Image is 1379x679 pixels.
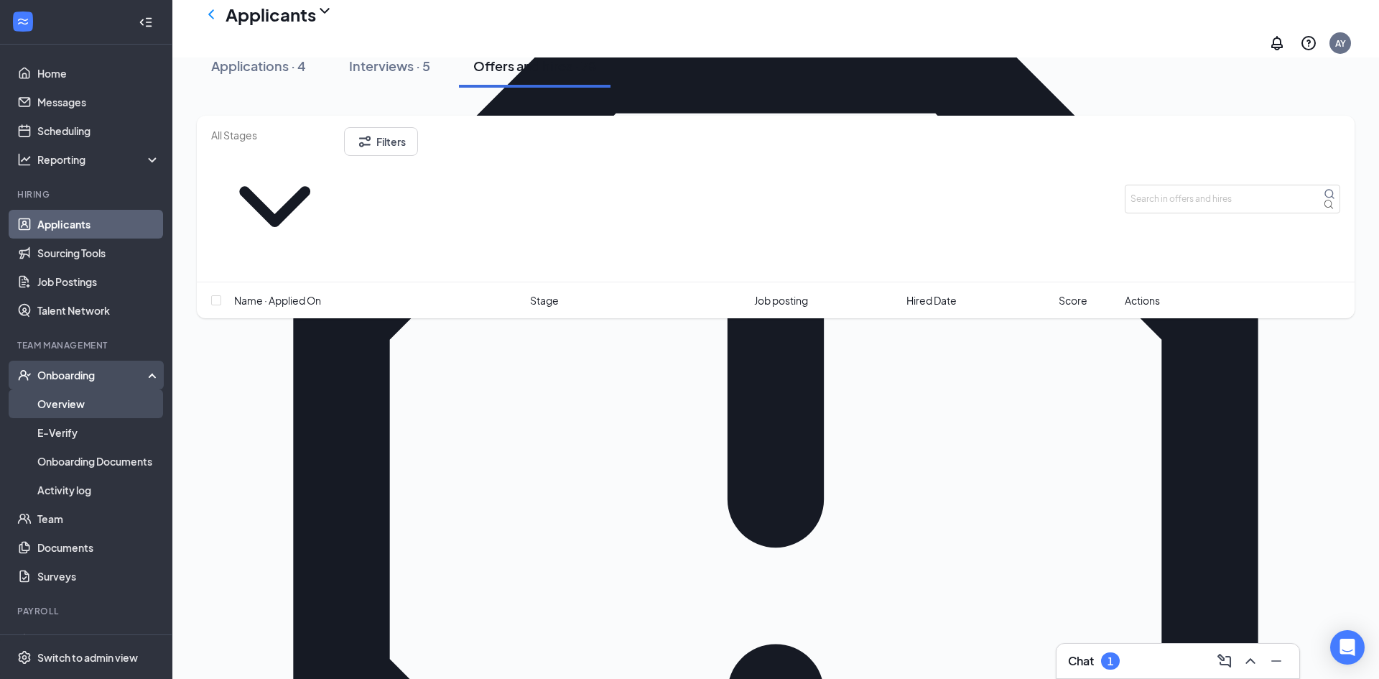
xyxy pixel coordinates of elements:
svg: ChevronDown [316,2,333,19]
a: Sourcing Tools [37,239,160,267]
svg: Analysis [17,152,32,167]
svg: MagnifyingGlass [1324,188,1335,200]
svg: Settings [17,650,32,665]
div: 1 [1108,655,1113,668]
a: PayrollCrown [37,627,160,655]
a: Job Postings [37,267,160,296]
div: Team Management [17,339,157,351]
div: Open Intercom Messenger [1330,630,1365,665]
a: Team [37,504,160,533]
a: Home [37,59,160,88]
svg: WorkstreamLogo [16,14,30,29]
svg: ComposeMessage [1216,652,1233,670]
svg: Notifications [1268,34,1286,52]
button: ChevronUp [1239,650,1262,673]
a: E-Verify [37,418,160,447]
button: Filter Filters [344,127,418,156]
svg: QuestionInfo [1300,34,1317,52]
svg: Filter [356,133,373,150]
span: Hired Date [906,292,957,308]
svg: Collapse [139,15,153,29]
div: Onboarding [37,368,148,382]
a: Applicants [37,210,160,239]
span: Job posting [754,292,808,308]
button: ComposeMessage [1213,650,1236,673]
a: Activity log [37,476,160,504]
a: Messages [37,88,160,116]
a: Scheduling [37,116,160,145]
svg: ChevronDown [211,143,338,270]
a: Overview [37,389,160,418]
span: Name · Applied On [234,292,321,308]
div: Applications · 4 [211,57,306,75]
div: AY [1335,37,1346,50]
h1: Applicants [226,2,316,27]
h3: Chat [1068,653,1094,669]
div: Offers and hires · 78 [473,57,596,75]
div: Interviews · 5 [349,57,430,75]
div: Switch to admin view [37,650,138,665]
div: Payroll [17,605,157,617]
a: Onboarding Documents [37,447,160,476]
svg: Minimize [1268,652,1285,670]
input: All Stages [211,127,338,143]
a: Talent Network [37,296,160,325]
div: Reporting [37,152,161,167]
span: Actions [1125,292,1160,308]
input: Search in offers and hires [1125,185,1340,213]
svg: ChevronUp [1242,652,1259,670]
svg: ChevronLeft [203,6,220,23]
svg: UserCheck [17,368,32,382]
div: Hiring [17,188,157,200]
span: Score [1059,292,1087,308]
a: Surveys [37,562,160,591]
a: Documents [37,533,160,562]
span: Stage [530,292,559,308]
button: Minimize [1265,650,1288,673]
